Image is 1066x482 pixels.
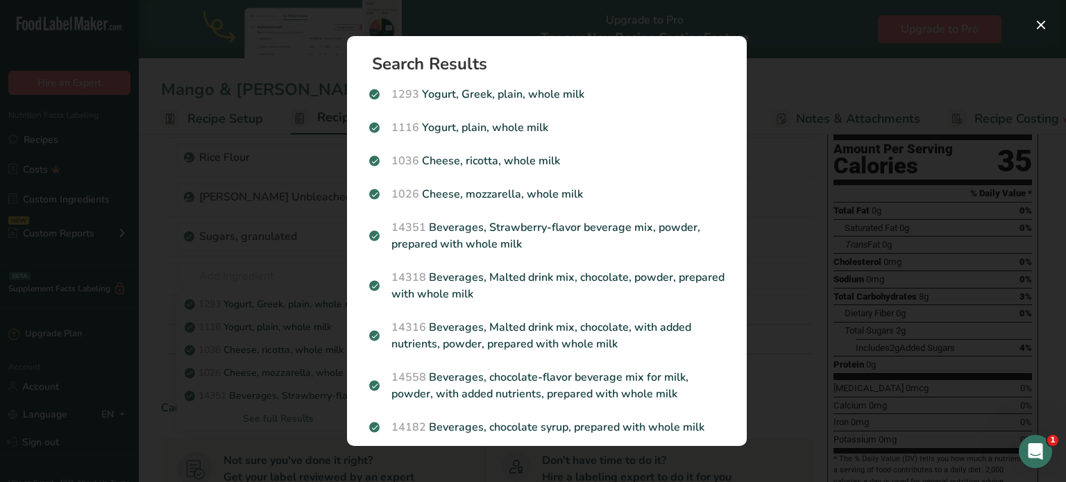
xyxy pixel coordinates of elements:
[391,370,426,385] span: 14558
[391,87,419,102] span: 1293
[369,319,725,352] p: Beverages, Malted drink mix, chocolate, with added nutrients, powder, prepared with whole milk
[369,86,725,103] p: Yogurt, Greek, plain, whole milk
[369,219,725,252] p: Beverages, Strawberry-flavor beverage mix, powder, prepared with whole milk
[369,153,725,169] p: Cheese, ricotta, whole milk
[391,153,419,169] span: 1036
[369,369,725,402] p: Beverages, chocolate-flavor beverage mix for milk, powder, with added nutrients, prepared with wh...
[369,119,725,136] p: Yogurt, plain, whole milk
[391,270,426,285] span: 14318
[372,55,733,72] h1: Search Results
[391,420,426,435] span: 14182
[369,419,725,436] p: Beverages, chocolate syrup, prepared with whole milk
[369,269,725,302] p: Beverages, Malted drink mix, chocolate, powder, prepared with whole milk
[1047,435,1058,446] span: 1
[391,320,426,335] span: 14316
[391,187,419,202] span: 1026
[369,186,725,203] p: Cheese, mozzarella, whole milk
[1019,435,1052,468] iframe: Intercom live chat
[391,120,419,135] span: 1116
[391,220,426,235] span: 14351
